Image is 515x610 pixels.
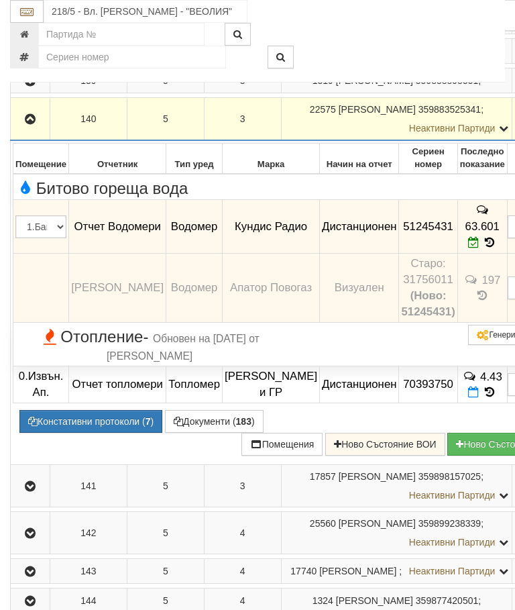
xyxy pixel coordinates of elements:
th: Помещение [13,144,69,174]
td: 143 [50,559,127,584]
span: История на забележките [464,273,481,286]
td: Устройство със сериен номер 31756011 беше подменено от устройство със сериен номер 51245431 [399,253,457,322]
span: 3 [240,113,245,124]
span: Партида № [290,566,317,576]
span: Неактивни Партиди [409,537,496,548]
span: Партида № [310,518,336,529]
span: 63.601 [465,220,500,233]
td: 5 [127,98,204,141]
span: 359883525341 [418,104,481,115]
span: Партида № [310,471,336,482]
b: (Ново: 51245431) [401,289,455,318]
th: Начин на отчет [320,144,399,174]
td: ; [281,512,512,554]
span: Партида № [312,595,333,606]
th: Марка [223,144,320,174]
td: Водомер [166,200,223,254]
span: История на забележките [475,203,490,216]
button: Ново Състояние ВОИ [325,433,445,456]
input: Сериен номер [38,46,226,68]
td: Визуален [320,253,399,322]
span: 359898157025 [418,471,481,482]
button: Помещения [241,433,323,456]
th: Тип уред [166,144,223,174]
span: Битово гореща вода [15,180,188,197]
span: [PERSON_NAME] [336,595,413,606]
td: Топломер [166,366,223,403]
span: [PERSON_NAME] [339,104,416,115]
i: Редакция Отчет към 31/07/2025 [468,237,479,248]
th: Отчетник [69,144,166,174]
td: [PERSON_NAME] и ГР [223,366,320,403]
span: Отопление [15,328,284,364]
span: [PERSON_NAME] [71,281,164,294]
td: 140 [50,98,127,141]
span: Отчет топломери [72,378,162,391]
td: 141 [50,465,127,507]
span: 3 [240,480,245,491]
b: 7 [146,416,151,427]
span: Партида № [310,104,336,115]
span: - [143,327,148,346]
span: 4.43 [480,370,502,383]
td: Дистанционен [320,366,399,403]
span: 4 [240,595,245,606]
span: 4 [240,566,245,576]
span: 4 [240,527,245,538]
span: Отчет Водомери [74,220,160,233]
span: [PERSON_NAME] [339,471,416,482]
span: 197 [481,273,500,286]
span: История на забележките [463,370,480,383]
td: Кундис Радио [223,200,320,254]
span: История на показанията [482,236,497,249]
b: 183 [236,416,251,427]
i: Нов Отчет към 31/07/2025 [468,387,479,398]
td: Дистанционен [320,200,399,254]
span: 359877420501 [416,595,478,606]
span: История на показанията [475,289,490,302]
td: Водомер [166,253,223,322]
td: 5 [127,559,204,584]
span: Неактивни Партиди [409,566,496,576]
span: История на показанията [482,386,497,399]
button: Документи (183) [165,410,264,433]
td: 142 [50,512,127,554]
span: 51245431 [403,220,453,233]
span: Неактивни Партиди [409,123,496,134]
span: 359899238339 [418,518,481,529]
td: ; [281,465,512,507]
th: Сериен номер [399,144,457,174]
td: ; [281,559,512,584]
td: Апатор Повогаз [223,253,320,322]
button: Констативни протоколи (7) [19,410,162,433]
span: [PERSON_NAME] [319,566,396,576]
td: 5 [127,512,204,554]
span: [PERSON_NAME] [339,518,416,529]
th: Последно показание [457,144,507,174]
span: Обновен на [DATE] от [PERSON_NAME] [107,333,260,362]
td: 5 [127,465,204,507]
span: Неактивни Партиди [409,490,496,501]
td: ; [281,98,512,141]
td: 0.Извън. Ап. [13,366,69,403]
input: Партида № [38,23,205,46]
span: 70393750 [403,378,453,391]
